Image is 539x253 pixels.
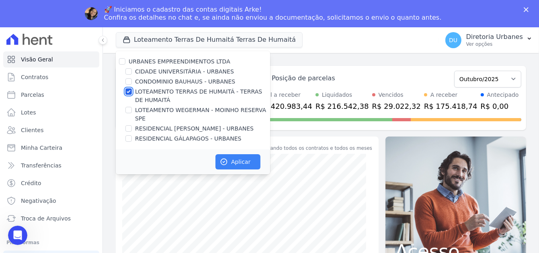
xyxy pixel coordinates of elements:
a: Negativação [3,193,99,209]
a: Parcelas [3,87,99,103]
label: LOTEAMENTO TERRAS DE HUMAITÁ - TERRAS DE HUMAITÁ [135,88,270,104]
a: Visão Geral [3,51,99,67]
span: DU [449,37,457,43]
iframe: Intercom live chat [8,226,27,245]
label: CONDOMINIO BAUHAUS - URBANES [135,78,235,86]
a: Troca de Arquivos [3,210,99,226]
div: R$ 420.983,44 [259,101,312,112]
button: Aplicar [215,154,260,169]
label: CIDADE UNIVERSITÁRIA - URBANES [135,67,234,76]
span: Troca de Arquivos [21,214,71,222]
div: R$ 29.022,32 [372,101,421,112]
div: Posição de parcelas [272,73,335,83]
div: Fechar [524,7,532,12]
span: Negativação [21,197,56,205]
label: RESIDENCIAL [PERSON_NAME] - URBANES [135,124,254,133]
span: Visão Geral [21,55,53,63]
span: Transferências [21,161,61,169]
div: Plataformas [6,238,96,247]
span: Contratos [21,73,48,81]
label: RESIDENCIAL GÁLAPAGOS - URBANES [135,135,242,143]
label: LOTEAMENTO WEGERMAN - MOINHO RESERVA SPE [135,106,270,123]
div: 🚀 Iniciamos o cadastro das contas digitais Arke! Confira os detalhes no chat e, se ainda não envi... [104,6,442,22]
a: Transferências [3,157,99,173]
div: A receber [430,91,458,99]
div: Antecipado [487,91,519,99]
a: Lotes [3,104,99,120]
label: URBANES EMPREENDIMENTOS LTDA [129,58,230,65]
a: Clientes [3,122,99,138]
p: Ver opções [466,41,523,47]
div: Considerando todos os contratos e todos os meses [249,145,372,152]
span: Crédito [21,179,41,187]
p: Diretoria Urbanes [466,33,523,41]
span: Minha Carteira [21,144,62,152]
span: Clientes [21,126,43,134]
a: Crédito [3,175,99,191]
span: Lotes [21,108,36,116]
button: Loteamento Terras De Humaitá Terras De Humaitá [116,32,303,47]
div: R$ 0,00 [481,101,519,112]
button: DU Diretoria Urbanes Ver opções [439,29,539,51]
div: R$ 175.418,74 [424,101,478,112]
div: Vencidos [379,91,404,99]
div: Total a receber [259,91,312,99]
span: Parcelas [21,91,44,99]
a: Contratos [3,69,99,85]
a: Minha Carteira [3,140,99,156]
div: R$ 216.542,38 [316,101,369,112]
img: Profile image for Adriane [85,7,98,20]
div: Liquidados [322,91,353,99]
